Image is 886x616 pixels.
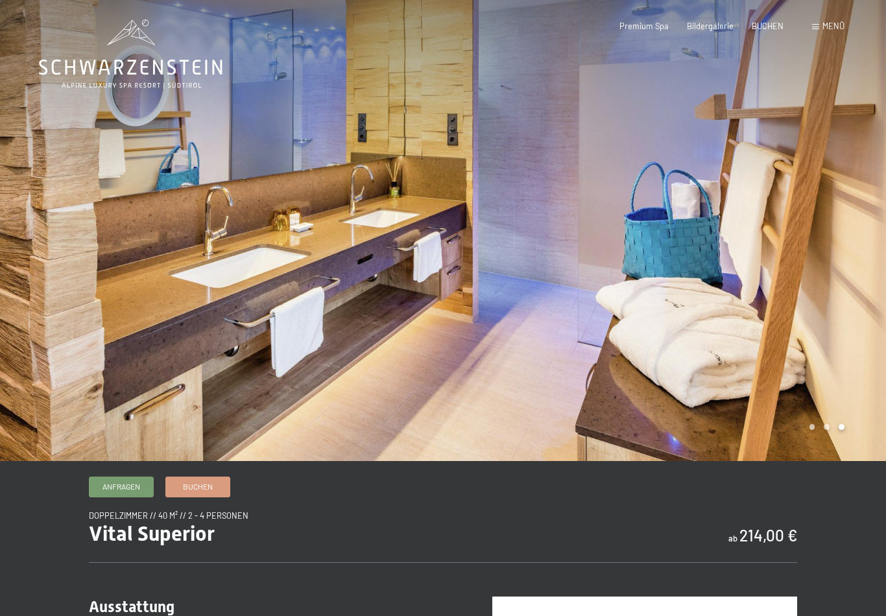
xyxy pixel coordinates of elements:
[728,533,737,543] span: ab
[89,510,248,521] span: Doppelzimmer // 40 m² // 2 - 4 Personen
[89,598,174,616] span: Ausstattung
[822,21,844,31] span: Menü
[102,481,140,492] span: Anfragen
[687,21,734,31] a: Bildergalerie
[619,21,669,31] a: Premium Spa
[739,526,797,545] b: 214,00 €
[166,477,230,497] a: Buchen
[90,477,153,497] a: Anfragen
[89,521,215,546] span: Vital Superior
[183,481,213,492] span: Buchen
[752,21,784,31] a: BUCHEN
